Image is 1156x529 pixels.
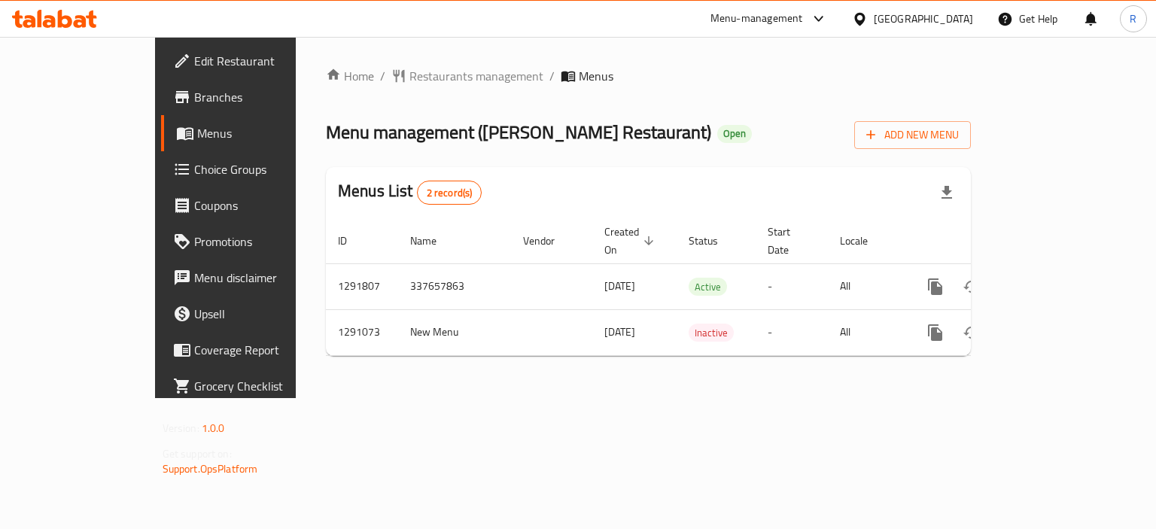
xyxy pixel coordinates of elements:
[194,88,336,106] span: Branches
[326,309,398,355] td: 1291073
[398,263,511,309] td: 337657863
[326,218,1074,356] table: enhanced table
[161,115,348,151] a: Menus
[689,232,738,250] span: Status
[604,223,659,259] span: Created On
[866,126,959,144] span: Add New Menu
[717,127,752,140] span: Open
[417,181,482,205] div: Total records count
[194,341,336,359] span: Coverage Report
[549,67,555,85] li: /
[161,79,348,115] a: Branches
[1130,11,1136,27] span: R
[194,233,336,251] span: Promotions
[409,67,543,85] span: Restaurants management
[689,278,727,296] span: Active
[163,444,232,464] span: Get support on:
[917,269,954,305] button: more
[579,67,613,85] span: Menus
[194,196,336,214] span: Coupons
[161,43,348,79] a: Edit Restaurant
[380,67,385,85] li: /
[523,232,574,250] span: Vendor
[398,309,511,355] td: New Menu
[326,67,374,85] a: Home
[202,418,225,438] span: 1.0.0
[194,52,336,70] span: Edit Restaurant
[954,315,990,351] button: Change Status
[418,186,482,200] span: 2 record(s)
[326,263,398,309] td: 1291807
[828,263,905,309] td: All
[338,180,482,205] h2: Menus List
[161,260,348,296] a: Menu disclaimer
[391,67,543,85] a: Restaurants management
[161,332,348,368] a: Coverage Report
[194,377,336,395] span: Grocery Checklist
[194,160,336,178] span: Choice Groups
[161,151,348,187] a: Choice Groups
[710,10,803,28] div: Menu-management
[689,324,734,342] span: Inactive
[756,309,828,355] td: -
[917,315,954,351] button: more
[326,115,711,149] span: Menu management ( [PERSON_NAME] Restaurant )
[874,11,973,27] div: [GEOGRAPHIC_DATA]
[163,418,199,438] span: Version:
[929,175,965,211] div: Export file
[326,67,971,85] nav: breadcrumb
[161,187,348,223] a: Coupons
[604,276,635,296] span: [DATE]
[854,121,971,149] button: Add New Menu
[905,218,1074,264] th: Actions
[840,232,887,250] span: Locale
[194,305,336,323] span: Upsell
[161,368,348,404] a: Grocery Checklist
[163,459,258,479] a: Support.OpsPlatform
[954,269,990,305] button: Change Status
[194,269,336,287] span: Menu disclaimer
[161,223,348,260] a: Promotions
[161,296,348,332] a: Upsell
[717,125,752,143] div: Open
[604,322,635,342] span: [DATE]
[410,232,456,250] span: Name
[197,124,336,142] span: Menus
[768,223,810,259] span: Start Date
[338,232,367,250] span: ID
[756,263,828,309] td: -
[828,309,905,355] td: All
